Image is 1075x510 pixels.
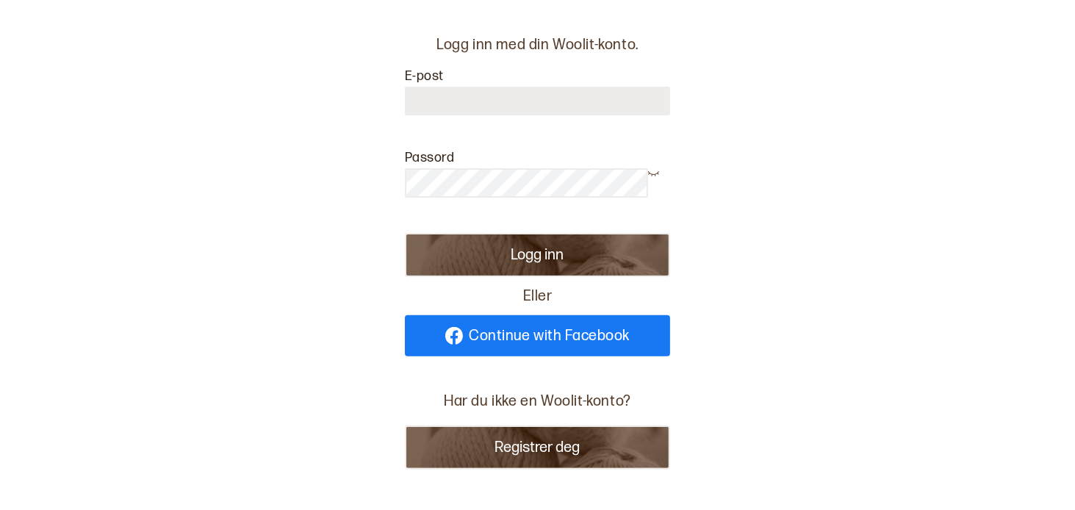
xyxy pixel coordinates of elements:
[405,68,444,84] label: E-post
[469,328,630,343] span: Continue with Facebook
[438,386,637,417] p: Har du ikke en Woolit-konto?
[405,35,670,54] p: Logg inn med din Woolit-konto.
[405,150,454,165] label: Passord
[517,283,558,310] span: Eller
[405,233,670,277] button: Logg inn
[405,315,670,356] a: Continue with Facebook
[405,425,670,470] button: Registrer deg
